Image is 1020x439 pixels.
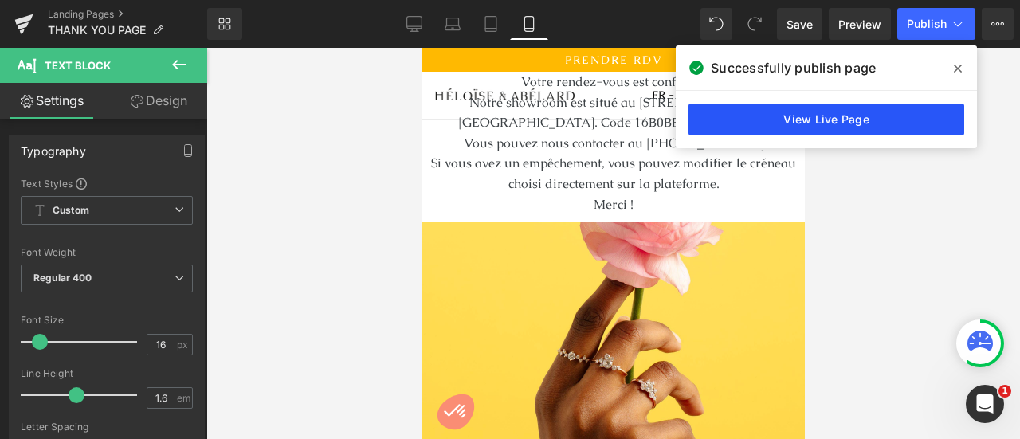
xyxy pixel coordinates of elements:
[21,421,193,433] div: Letter Spacing
[711,58,876,77] span: Successfully publish page
[33,272,92,284] b: Regular 400
[907,18,947,30] span: Publish
[207,8,242,40] a: New Library
[966,385,1004,423] iframe: Intercom live chat
[21,315,193,326] div: Font Size
[107,83,210,119] a: Design
[688,104,964,135] a: View Live Page
[41,87,342,104] span: Vous pouvez nous contacter au [PHONE_NUMBER]
[829,8,891,40] a: Preview
[53,204,89,218] b: Custom
[9,107,374,144] span: Si vous avez un empêchement, vous pouvez modifier le créneau choisi directement sur la plateforme.
[143,5,240,19] a: PRENDRE RDV
[21,368,193,379] div: Line Height
[48,24,146,37] span: THANK YOU PAGE
[171,148,211,165] span: Merci !
[21,247,193,258] div: Font Weight
[998,385,1011,398] span: 1
[510,8,548,40] a: Mobile
[433,8,472,40] a: Laptop
[838,16,881,33] span: Preview
[739,8,771,40] button: Redo
[36,46,347,84] span: Notre showroom est situé au [STREET_ADDRESS][GEOGRAPHIC_DATA]. Code 16B0BB - RDC Gauche.
[982,8,1014,40] button: More
[700,8,732,40] button: Undo
[45,59,111,72] span: Text Block
[177,393,190,403] span: em
[21,177,193,190] div: Text Styles
[99,25,284,42] span: Votre rendez-vous est confirmé.
[897,8,975,40] button: Publish
[787,16,813,33] span: Save
[472,8,510,40] a: Tablet
[21,135,86,158] div: Typography
[177,339,190,350] span: px
[395,8,433,40] a: Desktop
[48,8,207,21] a: Landing Pages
